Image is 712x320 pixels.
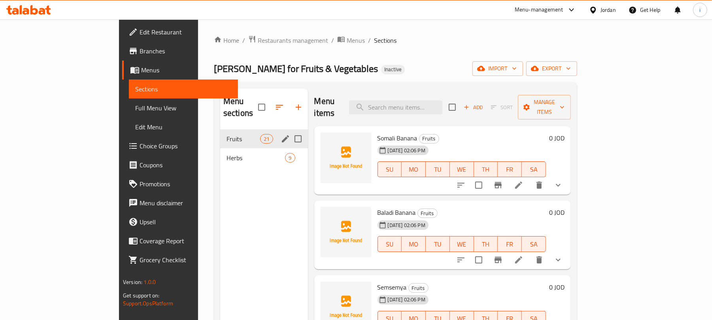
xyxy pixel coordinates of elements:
span: 9 [285,154,295,162]
button: TU [426,236,450,252]
span: Restaurants management [258,36,328,45]
button: Manage items [518,95,571,119]
span: 1.0.0 [144,277,156,287]
span: Sections [374,36,397,45]
a: Edit menu item [514,180,523,190]
a: Edit Restaurant [122,23,238,42]
button: export [526,61,577,76]
button: delete [530,176,549,195]
a: Edit Menu [129,117,238,136]
span: TH [477,164,495,175]
span: TU [429,239,447,250]
span: Coupons [140,160,232,170]
span: Manage items [524,97,565,117]
span: Add item [461,101,486,114]
span: Add [463,103,484,112]
span: TU [429,164,447,175]
div: Inactive [381,65,405,74]
li: / [242,36,245,45]
button: MO [402,236,426,252]
span: WE [453,164,471,175]
span: Baladi Banana [378,206,416,218]
a: Restaurants management [248,35,328,45]
span: Fruits [419,134,439,143]
span: Branches [140,46,232,56]
div: Fruits [419,134,439,144]
a: Edit menu item [514,255,523,265]
span: Upsell [140,217,232,227]
a: Menus [122,61,238,80]
h2: Menu items [314,95,340,119]
button: sort-choices [451,176,470,195]
span: Fruits [409,284,428,293]
button: sort-choices [451,250,470,269]
span: i [699,6,701,14]
span: Fruits [418,209,437,218]
a: Full Menu View [129,98,238,117]
a: Menu disclaimer [122,193,238,212]
a: Promotions [122,174,238,193]
button: edit [280,133,291,145]
span: MO [405,239,423,250]
span: SU [381,239,399,250]
span: SA [525,239,543,250]
span: import [479,64,517,74]
span: Coverage Report [140,236,232,246]
span: Get support on: [123,290,159,301]
button: SU [378,236,402,252]
span: Edit Menu [135,122,232,132]
span: Sort sections [270,98,289,117]
button: SU [378,161,402,177]
span: SA [525,164,543,175]
div: items [285,153,295,163]
span: Semsemya [378,281,407,293]
button: show more [549,250,568,269]
button: FR [498,236,522,252]
span: Promotions [140,179,232,189]
span: Select section [444,99,461,116]
div: Menu-management [515,5,563,15]
div: Fruits [408,283,429,293]
span: Menu disclaimer [140,198,232,208]
input: search [349,100,442,114]
span: SU [381,164,399,175]
span: Somali Banana [378,132,417,144]
span: Full Menu View [135,103,232,113]
span: MO [405,164,423,175]
div: items [260,134,273,144]
nav: Menu sections [220,126,308,170]
div: Herbs9 [220,148,308,167]
nav: breadcrumb [214,35,577,45]
span: Select to update [470,177,487,193]
button: TU [426,161,450,177]
button: Add section [289,98,308,117]
a: Support.OpsPlatform [123,298,173,309]
span: Edit Restaurant [140,27,232,37]
span: [DATE] 02:06 PM [385,222,429,229]
div: Fruits21edit [220,129,308,148]
button: Branch-specific-item [489,250,508,269]
span: Menus [347,36,365,45]
button: delete [530,250,549,269]
button: WE [450,161,474,177]
button: TH [474,161,498,177]
a: Upsell [122,212,238,231]
span: Herbs [227,153,285,163]
span: 21 [261,135,272,143]
img: Baladi Banana [321,207,371,258]
a: Choice Groups [122,136,238,155]
span: Inactive [381,66,405,73]
img: Somali Banana [321,133,371,183]
button: SA [522,161,546,177]
span: WE [453,239,471,250]
button: WE [450,236,474,252]
a: Coupons [122,155,238,174]
a: Menus [337,35,365,45]
span: Grocery Checklist [140,255,232,265]
h6: 0 JOD [549,133,565,144]
span: Select to update [470,252,487,268]
span: Menus [141,65,232,75]
span: [PERSON_NAME] for Fruits & Vegetables [214,60,378,78]
span: [DATE] 02:06 PM [385,147,429,154]
a: Branches [122,42,238,61]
